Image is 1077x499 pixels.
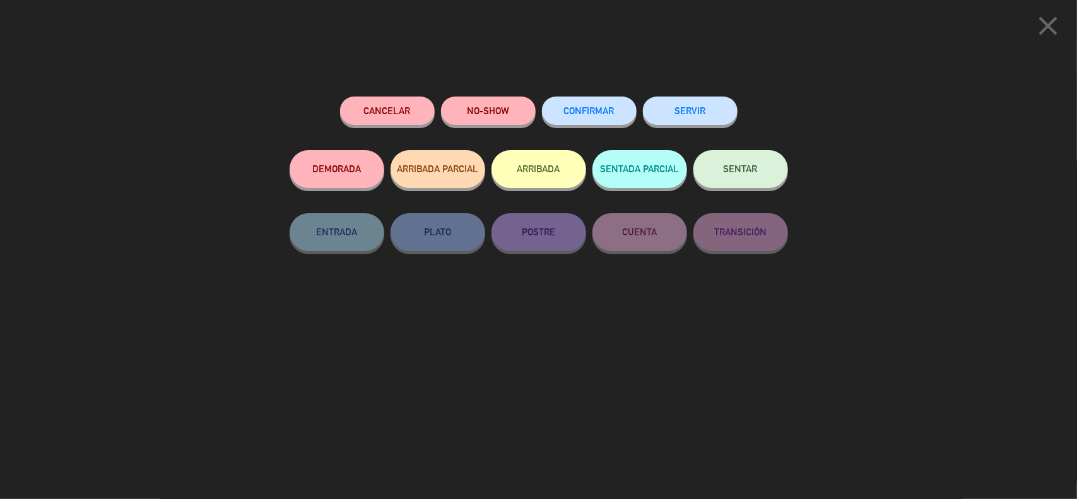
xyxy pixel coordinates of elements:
[391,150,485,188] button: ARRIBADA PARCIAL
[397,163,478,174] span: ARRIBADA PARCIAL
[441,97,536,125] button: NO-SHOW
[391,213,485,251] button: PLATO
[1028,9,1068,47] button: close
[340,97,435,125] button: Cancelar
[564,105,615,116] span: CONFIRMAR
[542,97,637,125] button: CONFIRMAR
[290,213,384,251] button: ENTRADA
[491,150,586,188] button: ARRIBADA
[724,163,758,174] span: SENTAR
[1032,10,1064,42] i: close
[693,150,788,188] button: SENTAR
[290,150,384,188] button: DEMORADA
[643,97,738,125] button: SERVIR
[592,150,687,188] button: SENTADA PARCIAL
[592,213,687,251] button: CUENTA
[693,213,788,251] button: TRANSICIÓN
[491,213,586,251] button: POSTRE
